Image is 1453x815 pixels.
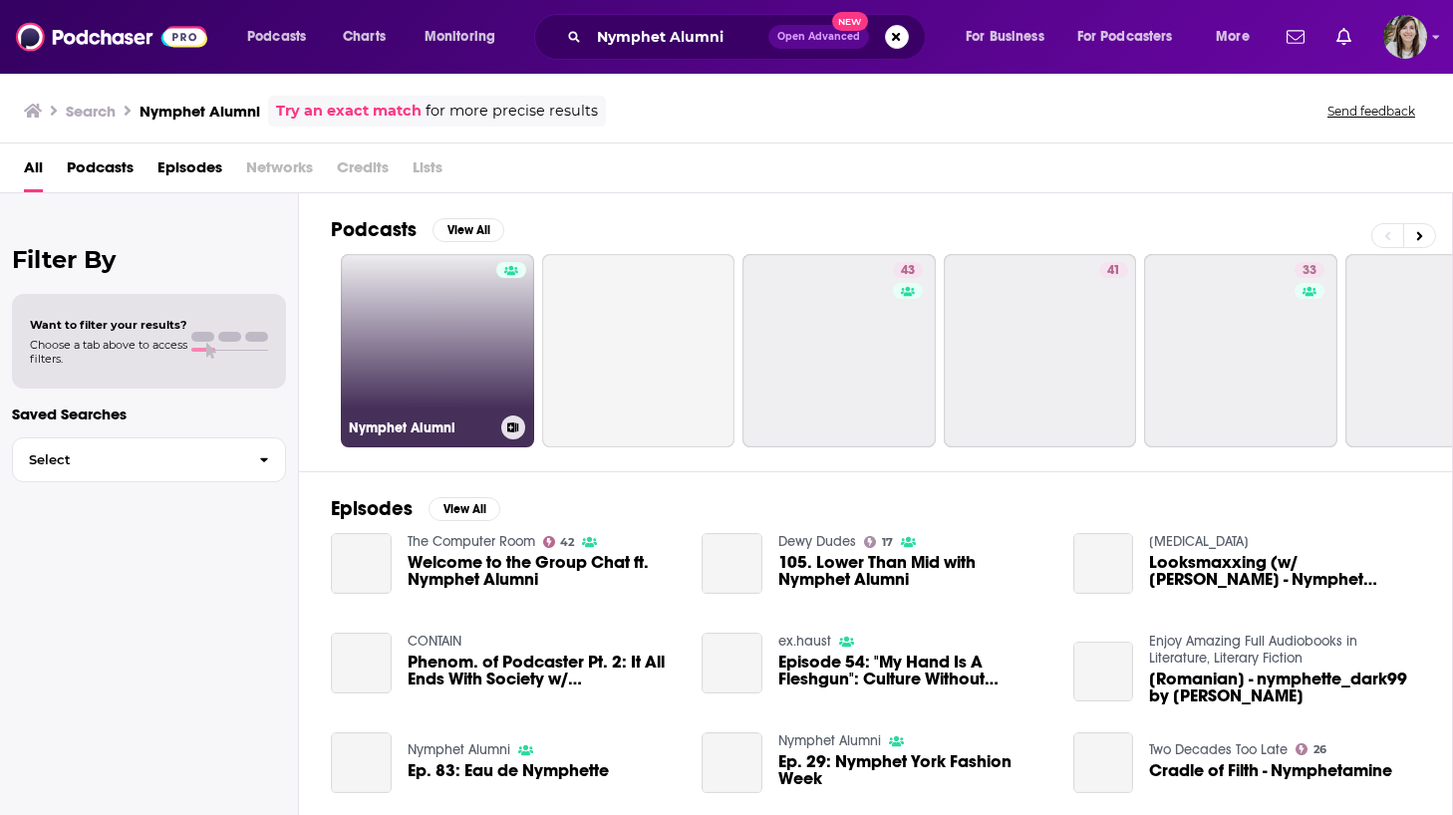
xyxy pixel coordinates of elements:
[331,217,504,242] a: PodcastsView All
[13,453,243,466] span: Select
[1279,20,1312,54] a: Show notifications dropdown
[12,245,286,274] h2: Filter By
[30,338,187,366] span: Choose a tab above to access filters.
[408,741,510,758] a: Nymphet Alumni
[702,732,762,793] a: Ep. 29: Nymphet York Fashion Week
[893,262,923,278] a: 43
[702,633,762,693] a: Episode 54: "My Hand Is A Fleshgun": Culture Without Context Ft. Alexi and Sam from Nymphet Alumni
[901,261,915,281] span: 43
[1073,533,1134,594] a: Looksmaxxing (w/ Alexi Alario - Nymphet Alumni)
[276,100,422,123] a: Try an exact match
[1149,671,1420,704] span: [Romanian] - nymphette_dark99 by [PERSON_NAME]
[67,151,134,192] a: Podcasts
[408,533,535,550] a: The Computer Room
[589,21,768,53] input: Search podcasts, credits, & more...
[1149,633,1357,667] a: Enjoy Amazing Full Audiobooks in Literature, Literary Fiction
[66,102,116,121] h3: Search
[331,496,413,521] h2: Episodes
[1295,262,1324,278] a: 33
[1149,533,1249,550] a: Identity Crisis
[343,23,386,51] span: Charts
[1149,762,1392,779] a: Cradle of Filth - Nymphetamine
[1149,554,1420,588] a: Looksmaxxing (w/ Alexi Alario - Nymphet Alumni)
[1073,732,1134,793] a: Cradle of Filth - Nymphetamine
[832,12,868,31] span: New
[408,654,679,687] span: Phenom. of Podcaster Pt. 2: It All Ends With Society w/ [PERSON_NAME] & [PERSON_NAME] (Nymphet Al...
[778,732,881,749] a: Nymphet Alumni
[778,654,1049,687] span: Episode 54: "My Hand Is A Fleshgun": Culture Without Context Ft. [PERSON_NAME] and [PERSON_NAME] ...
[560,538,574,547] span: 42
[330,21,398,53] a: Charts
[1313,745,1326,754] span: 26
[331,533,392,594] a: Welcome to the Group Chat ft. Nymphet Alumni
[1149,741,1288,758] a: Two Decades Too Late
[426,100,598,123] span: for more precise results
[337,151,389,192] span: Credits
[966,23,1044,51] span: For Business
[408,554,679,588] a: Welcome to the Group Chat ft. Nymphet Alumni
[157,151,222,192] a: Episodes
[864,536,893,548] a: 17
[1202,21,1275,53] button: open menu
[246,151,313,192] span: Networks
[1064,21,1202,53] button: open menu
[1328,20,1359,54] a: Show notifications dropdown
[425,23,495,51] span: Monitoring
[1321,103,1421,120] button: Send feedback
[411,21,521,53] button: open menu
[768,25,869,49] button: Open AdvancedNew
[1077,23,1173,51] span: For Podcasters
[1383,15,1427,59] button: Show profile menu
[742,254,936,447] a: 43
[247,23,306,51] span: Podcasts
[778,633,831,650] a: ex.haust
[429,497,500,521] button: View All
[331,633,392,693] a: Phenom. of Podcaster Pt. 2: It All Ends With Society w/ Sam & Alexi (Nymphet Alumni)
[1216,23,1250,51] span: More
[349,419,493,436] h3: Nymphet Alumni
[16,18,207,56] img: Podchaser - Follow, Share and Rate Podcasts
[408,654,679,687] a: Phenom. of Podcaster Pt. 2: It All Ends With Society w/ Sam & Alexi (Nymphet Alumni)
[1149,671,1420,704] a: [Romanian] - nymphette_dark99 by Cristina Nemerovschi
[1383,15,1427,59] img: User Profile
[1107,261,1120,281] span: 41
[408,633,461,650] a: CONTAIN
[778,533,856,550] a: Dewy Dudes
[331,496,500,521] a: EpisodesView All
[233,21,332,53] button: open menu
[778,753,1049,787] a: Ep. 29: Nymphet York Fashion Week
[952,21,1069,53] button: open menu
[408,762,609,779] a: Ep. 83: Eau de Nymphette
[1099,262,1128,278] a: 41
[331,732,392,793] a: Ep. 83: Eau de Nymphette
[433,218,504,242] button: View All
[778,654,1049,687] a: Episode 54: "My Hand Is A Fleshgun": Culture Without Context Ft. Alexi and Sam from Nymphet Alumni
[413,151,442,192] span: Lists
[1383,15,1427,59] span: Logged in as devinandrade
[12,437,286,482] button: Select
[553,14,945,60] div: Search podcasts, credits, & more...
[12,405,286,423] p: Saved Searches
[140,102,260,121] h3: Nymphet Alumni
[1303,261,1316,281] span: 33
[1144,254,1337,447] a: 33
[1296,743,1326,755] a: 26
[543,536,575,548] a: 42
[1073,642,1134,702] a: [Romanian] - nymphette_dark99 by Cristina Nemerovschi
[24,151,43,192] a: All
[944,254,1137,447] a: 41
[1149,554,1420,588] span: Looksmaxxing (w/ [PERSON_NAME] - Nymphet Alumni)
[882,538,893,547] span: 17
[778,554,1049,588] a: 105. Lower Than Mid with Nymphet Alumni
[331,217,417,242] h2: Podcasts
[30,318,187,332] span: Want to filter your results?
[341,254,534,447] a: Nymphet Alumni
[702,533,762,594] a: 105. Lower Than Mid with Nymphet Alumni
